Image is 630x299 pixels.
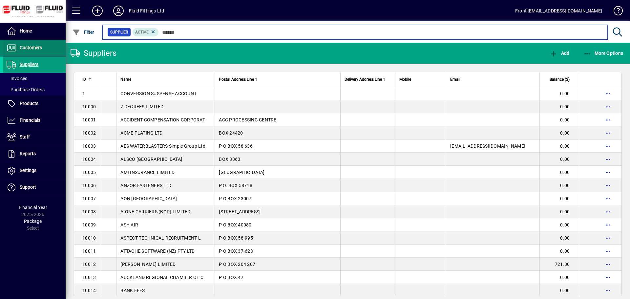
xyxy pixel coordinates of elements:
[120,209,190,214] span: A-ONE CARRIERS (BOP) LIMITED
[450,76,460,83] span: Email
[603,220,613,230] button: More options
[450,76,535,83] div: Email
[539,271,579,284] td: 0.00
[539,258,579,271] td: 721.80
[219,183,252,188] span: P.O. BOX 58718
[20,117,40,123] span: Financials
[120,248,195,254] span: ATTACHE SOFTWARE (NZ) PTY LTD
[219,196,251,201] span: P O BOX 23007
[603,115,613,125] button: More options
[82,262,96,267] span: 10012
[82,130,96,136] span: 10002
[82,157,96,162] span: 10004
[82,196,96,201] span: 10007
[550,76,570,83] span: Balance ($)
[3,146,66,162] a: Reports
[120,157,182,162] span: ALSCO [GEOGRAPHIC_DATA]
[539,205,579,218] td: 0.00
[345,76,385,83] span: Delivery Address Line 1
[82,288,96,293] span: 10014
[219,222,251,227] span: P O BOX 40080
[71,26,96,38] button: Filter
[544,76,576,83] div: Balance ($)
[120,76,211,83] div: Name
[603,128,613,138] button: More options
[108,5,129,17] button: Profile
[120,143,205,149] span: AES WATERBLASTERS Simple Group Ltd
[539,100,579,113] td: 0.00
[82,183,96,188] span: 10006
[20,168,36,173] span: Settings
[120,91,197,96] span: CONVERSION SUSPENSE ACCOUNT
[3,84,66,95] a: Purchase Orders
[3,73,66,84] a: Invoices
[539,245,579,258] td: 0.00
[120,262,176,267] span: [PERSON_NAME] LIMITED
[548,47,571,59] button: Add
[603,193,613,204] button: More options
[3,162,66,179] a: Settings
[219,157,240,162] span: BOX 8860
[609,1,622,23] a: Knowledge Base
[3,179,66,196] a: Support
[82,76,96,83] div: ID
[219,248,253,254] span: P O BOX 37-623
[3,96,66,112] a: Products
[219,262,255,267] span: P O BOX 204 207
[120,104,163,109] span: 2 DEGREES LIMITED
[82,275,96,280] span: 10013
[539,192,579,205] td: 0.00
[120,288,145,293] span: BANK FEES
[219,209,261,214] span: [STREET_ADDRESS]
[539,87,579,100] td: 0.00
[120,235,201,241] span: ASPECT TECHNICAL RECRUITMENT L
[219,143,253,149] span: P O BOX 58 636
[603,259,613,269] button: More options
[399,76,442,83] div: Mobile
[550,51,569,56] span: Add
[3,129,66,145] a: Staff
[87,5,108,17] button: Add
[3,40,66,56] a: Customers
[539,166,579,179] td: 0.00
[129,6,164,16] div: Fluid Fittings Ltd
[120,183,171,188] span: ANZOR FASTENERS LTD
[120,170,175,175] span: AMI INSURANCE LIMITED
[20,101,38,106] span: Products
[7,87,45,92] span: Purchase Orders
[603,233,613,243] button: More options
[120,76,131,83] span: Name
[603,272,613,283] button: More options
[135,30,149,34] span: Active
[120,275,203,280] span: AUCKLAND REGIONAL CHAMBER OF C
[3,112,66,129] a: Financials
[603,285,613,296] button: More options
[133,28,159,36] mat-chip: Activation Status: Active
[82,104,96,109] span: 10000
[120,130,162,136] span: ACME PLATING LTD
[19,205,47,210] span: Financial Year
[120,117,205,122] span: ACCIDENT COMPENSATION CORPORAT
[3,23,66,39] a: Home
[219,170,264,175] span: [GEOGRAPHIC_DATA]
[515,6,602,16] div: Front [EMAIL_ADDRESS][DOMAIN_NAME]
[82,235,96,241] span: 10010
[603,101,613,112] button: More options
[82,209,96,214] span: 10008
[82,76,86,83] span: ID
[82,170,96,175] span: 10005
[20,28,32,33] span: Home
[7,76,27,81] span: Invoices
[603,180,613,191] button: More options
[539,139,579,153] td: 0.00
[20,151,36,156] span: Reports
[24,219,42,224] span: Package
[539,113,579,126] td: 0.00
[219,76,257,83] span: Postal Address Line 1
[399,76,411,83] span: Mobile
[219,275,243,280] span: P O BOX 47
[603,154,613,164] button: More options
[110,29,128,35] span: Supplier
[82,248,96,254] span: 10011
[603,246,613,256] button: More options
